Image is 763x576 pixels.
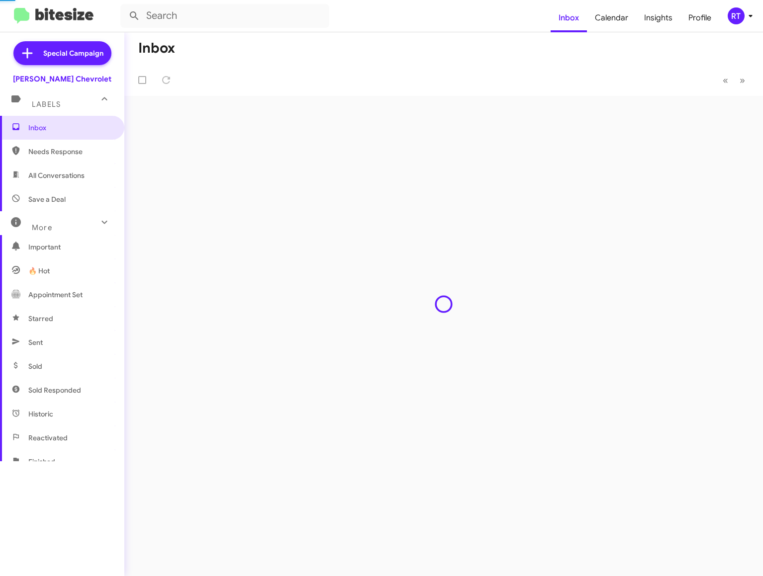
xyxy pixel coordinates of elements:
[138,40,175,56] h1: Inbox
[28,123,113,133] span: Inbox
[28,242,113,252] span: Important
[636,3,680,32] a: Insights
[28,170,85,180] span: All Conversations
[717,70,734,90] button: Previous
[28,385,81,395] span: Sold Responded
[28,147,113,157] span: Needs Response
[28,266,50,276] span: 🔥 Hot
[28,457,55,467] span: Finished
[28,409,53,419] span: Historic
[723,74,728,86] span: «
[28,337,43,347] span: Sent
[28,314,53,324] span: Starred
[13,41,111,65] a: Special Campaign
[728,7,745,24] div: RT
[587,3,636,32] a: Calendar
[740,74,745,86] span: »
[719,7,752,24] button: RT
[28,361,42,371] span: Sold
[551,3,587,32] a: Inbox
[120,4,329,28] input: Search
[32,223,52,232] span: More
[43,48,103,58] span: Special Campaign
[13,74,111,84] div: [PERSON_NAME] Chevrolet
[28,194,66,204] span: Save a Deal
[717,70,751,90] nav: Page navigation example
[28,433,68,443] span: Reactivated
[28,290,83,300] span: Appointment Set
[680,3,719,32] a: Profile
[32,100,61,109] span: Labels
[734,70,751,90] button: Next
